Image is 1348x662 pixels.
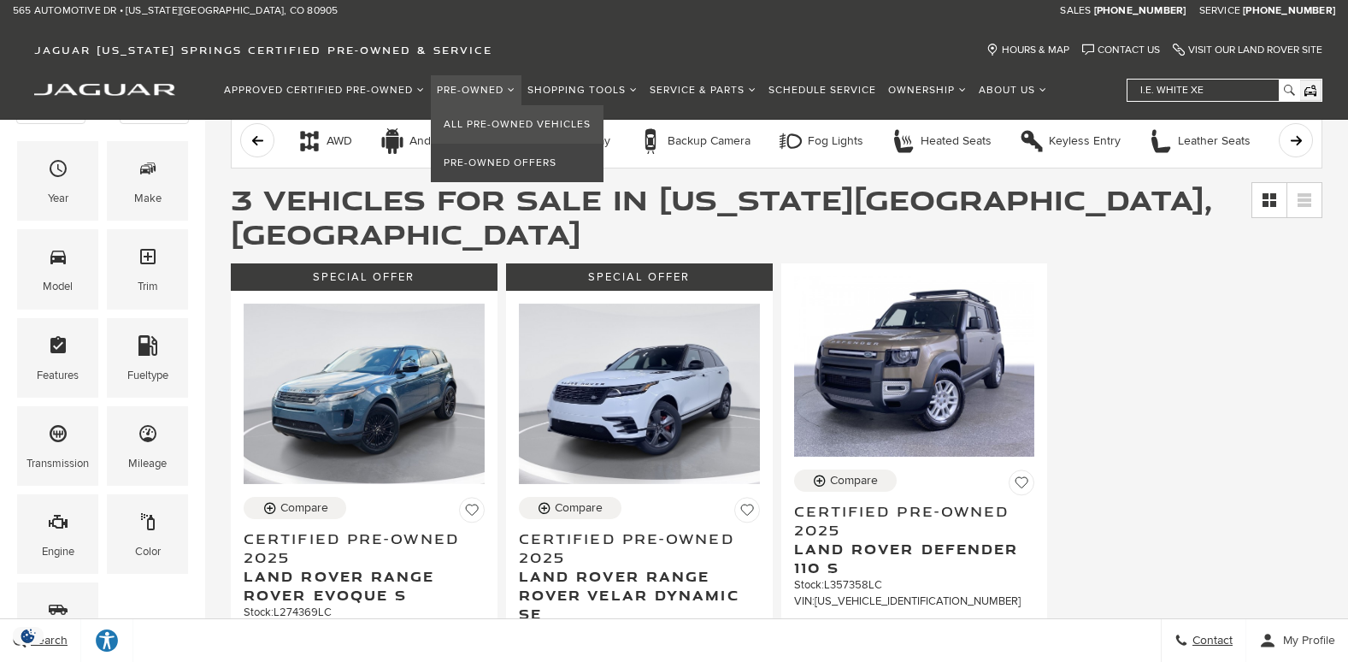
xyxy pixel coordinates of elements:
[506,263,773,291] div: Special Offer
[921,133,992,149] div: Heated Seats
[519,529,760,624] a: Certified Pre-Owned 2025Land Rover Range Rover Velar Dynamic SE
[891,128,916,154] div: Heated Seats
[1252,183,1286,217] a: Grid View
[138,331,158,366] span: Fueltype
[9,627,48,645] section: Click to Open Cookie Consent Modal
[1178,133,1251,149] div: Leather Seats
[13,4,338,18] a: 565 Automotive Dr • [US_STATE][GEOGRAPHIC_DATA], CO 80905
[48,189,68,208] div: Year
[48,595,68,630] span: Bodystyle
[280,500,328,516] div: Compare
[431,75,521,105] a: Pre-Owned
[1279,123,1313,157] button: scroll right
[555,500,603,516] div: Compare
[244,529,472,567] span: Certified Pre-Owned 2025
[9,627,48,645] img: Opt-Out Icon
[519,567,747,624] span: Land Rover Range Rover Velar Dynamic SE
[431,144,603,182] a: Pre-Owned Offers
[17,406,98,486] div: TransmissionTransmission
[1010,123,1130,159] button: Keyless EntryKeyless Entry
[794,276,1035,457] img: 2025 Land Rover Defender 110 S
[986,44,1069,56] a: Hours & Map
[628,123,760,159] button: Backup CameraBackup Camera
[244,529,485,605] a: Certified Pre-Owned 2025Land Rover Range Rover Evoque S
[794,470,897,492] button: Compare Vehicle
[1094,4,1186,18] a: [PHONE_NUMBER]
[1246,619,1348,662] button: Open user profile menu
[107,229,188,309] div: TrimTrim
[135,542,161,561] div: Color
[138,507,158,542] span: Color
[218,75,1053,105] nav: Main Navigation
[138,277,158,296] div: Trim
[1173,44,1322,56] a: Visit Our Land Rover Site
[1049,133,1121,149] div: Keyless Entry
[519,497,621,519] button: Compare Vehicle
[34,44,492,56] span: Jaguar [US_STATE] Springs Certified Pre-Owned & Service
[26,454,89,473] div: Transmission
[762,75,882,105] a: Schedule Service
[42,542,74,561] div: Engine
[794,577,1035,593] div: Stock : L357358LC
[644,75,762,105] a: Service & Parts
[1276,634,1335,648] span: My Profile
[1139,123,1260,159] button: Leather SeatsLeather Seats
[231,263,497,291] div: Special Offer
[1188,634,1233,648] span: Contact
[17,582,98,662] div: BodystyleBodystyle
[287,123,362,159] button: AWDAWD
[17,141,98,221] div: YearYear
[244,605,485,620] div: Stock : L274369LC
[327,133,352,149] div: AWD
[244,497,346,519] button: Compare Vehicle
[128,454,167,473] div: Mileage
[459,497,485,529] button: Save Vehicle
[794,540,1022,577] span: Land Rover Defender 110 S
[519,529,747,567] span: Certified Pre-Owned 2025
[107,494,188,574] div: ColorColor
[638,128,663,154] div: Backup Camera
[138,242,158,277] span: Trim
[134,189,162,208] div: Make
[370,123,489,159] button: Android AutoAndroid Auto
[1009,470,1034,502] button: Save Vehicle
[794,594,1035,609] div: VIN: [US_VEHICLE_IDENTIFICATION_NUMBER]
[1199,4,1240,17] span: Service
[107,406,188,486] div: MileageMileage
[881,123,1001,159] button: Heated SeatsHeated Seats
[48,331,68,366] span: Features
[240,123,274,157] button: scroll left
[17,229,98,309] div: ModelModel
[43,277,73,296] div: Model
[380,128,405,154] div: Android Auto
[17,494,98,574] div: EngineEngine
[81,628,132,653] div: Explore your accessibility options
[1243,4,1335,18] a: [PHONE_NUMBER]
[138,154,158,189] span: Make
[768,123,873,159] button: Fog LightsFog Lights
[794,502,1022,540] span: Certified Pre-Owned 2025
[668,133,751,149] div: Backup Camera
[794,502,1035,577] a: Certified Pre-Owned 2025Land Rover Defender 110 S
[107,318,188,398] div: FueltypeFueltype
[34,84,175,96] img: Jaguar
[973,75,1053,105] a: About Us
[48,154,68,189] span: Year
[127,366,168,385] div: Fueltype
[830,473,878,488] div: Compare
[297,128,322,154] div: AWD
[1148,128,1174,154] div: Leather Seats
[409,133,480,149] div: Android Auto
[138,419,158,454] span: Mileage
[778,128,804,154] div: Fog Lights
[48,507,68,542] span: Engine
[48,419,68,454] span: Transmission
[26,44,501,56] a: Jaguar [US_STATE] Springs Certified Pre-Owned & Service
[48,242,68,277] span: Model
[1082,44,1160,56] a: Contact Us
[34,81,175,96] a: jaguar
[17,318,98,398] div: FeaturesFeatures
[244,304,485,484] img: 2025 Land Rover Range Rover Evoque S
[1060,4,1091,17] span: Sales
[81,619,133,662] a: Explore your accessibility options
